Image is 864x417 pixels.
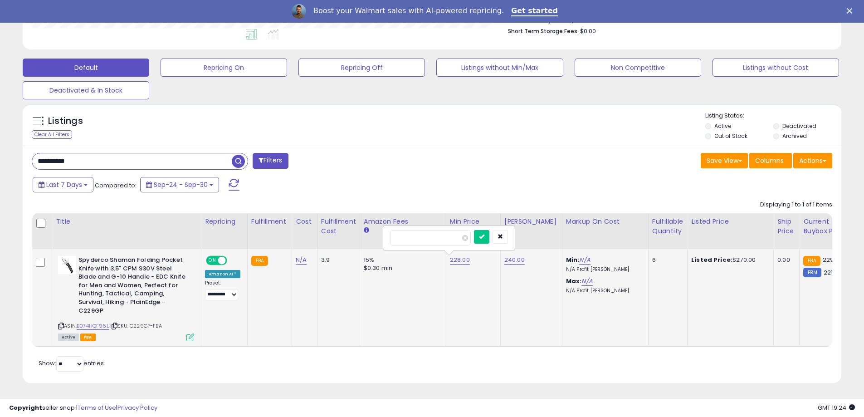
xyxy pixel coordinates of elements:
span: All listings currently available for purchase on Amazon [58,334,79,341]
div: Clear All Filters [32,130,72,139]
div: Close [847,8,856,14]
span: OFF [226,257,240,265]
th: The percentage added to the cost of goods (COGS) that forms the calculator for Min & Max prices. [562,213,648,249]
div: seller snap | | [9,404,157,412]
a: Get started [511,6,558,16]
span: Compared to: [95,181,137,190]
div: 6 [652,256,680,264]
label: Out of Stock [714,132,747,140]
button: Actions [793,153,832,168]
a: 240.00 [504,255,525,265]
div: Cost [296,217,313,226]
b: Min: [566,255,580,264]
span: Show: entries [39,359,104,368]
a: N/A [581,277,592,286]
button: Columns [749,153,792,168]
span: 229 [823,255,834,264]
span: 2025-10-8 19:24 GMT [818,403,855,412]
span: ON [207,257,218,265]
label: Deactivated [782,122,816,130]
label: Active [714,122,731,130]
div: Title [56,217,197,226]
div: Current Buybox Price [803,217,850,236]
button: Filters [253,153,288,169]
button: Last 7 Days [33,177,93,192]
button: Repricing On [161,59,287,77]
div: Repricing [205,217,244,226]
div: ASIN: [58,256,194,340]
h5: Listings [48,115,83,128]
small: FBA [803,256,820,266]
div: Fulfillment [251,217,288,226]
small: FBA [251,256,268,266]
button: Listings without Min/Max [436,59,563,77]
b: Short Term Storage Fees: [508,27,579,35]
a: B074HQF96L [77,322,109,330]
button: Repricing Off [298,59,425,77]
span: FBA [80,334,96,341]
small: Amazon Fees. [364,226,369,235]
span: Columns [755,156,784,165]
a: 228.00 [450,255,470,265]
button: Listings without Cost [713,59,839,77]
b: Spyderco Shaman Folding Pocket Knife with 3.5" CPM S30V Steel Blade and G-10 Handle - EDC Knife f... [78,256,189,317]
label: Archived [782,132,807,140]
small: FBM [803,268,821,277]
button: Sep-24 - Sep-30 [140,177,219,192]
strong: Copyright [9,403,42,412]
button: Deactivated & In Stock [23,81,149,99]
b: Listed Price: [691,255,732,264]
div: 15% [364,256,439,264]
div: $0.30 min [364,264,439,272]
a: N/A [579,255,590,265]
div: 0.00 [777,256,792,264]
button: Non Competitive [575,59,701,77]
p: Listing States: [705,112,841,120]
div: Amazon AI * [205,270,240,278]
b: Total Inventory Value: [508,17,570,25]
p: N/A Profit [PERSON_NAME] [566,288,641,294]
div: Displaying 1 to 1 of 1 items [760,201,832,209]
span: Sep-24 - Sep-30 [154,180,208,189]
div: Preset: [205,280,240,300]
button: Save View [701,153,748,168]
div: Ship Price [777,217,796,236]
a: Terms of Use [78,403,116,412]
div: Markup on Cost [566,217,644,226]
img: 31yNy7E9pWL._SL40_.jpg [58,256,76,274]
div: $270.00 [691,256,766,264]
span: $0.00 [580,27,596,35]
span: 221.16 [824,268,840,277]
button: Default [23,59,149,77]
a: N/A [296,255,307,265]
div: Boost your Walmart sales with AI-powered repricing. [313,6,504,15]
span: | SKU: C229GP-FBA [110,322,162,329]
span: Last 7 Days [46,180,82,189]
img: Profile image for Adrian [292,4,306,19]
div: Listed Price [691,217,770,226]
div: Fulfillment Cost [321,217,356,236]
a: Privacy Policy [117,403,157,412]
div: 3.9 [321,256,353,264]
div: Fulfillable Quantity [652,217,683,236]
div: [PERSON_NAME] [504,217,558,226]
p: N/A Profit [PERSON_NAME] [566,266,641,273]
div: Min Price [450,217,497,226]
b: Max: [566,277,582,285]
div: Amazon Fees [364,217,442,226]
